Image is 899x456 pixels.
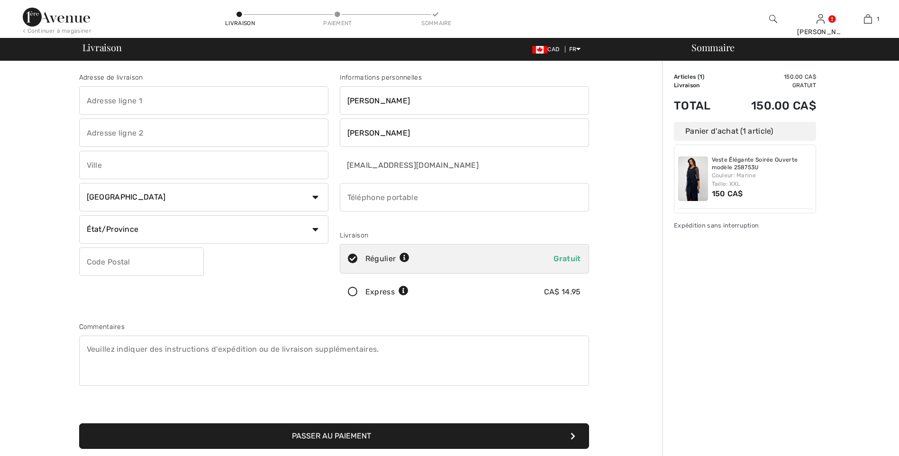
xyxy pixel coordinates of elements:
input: Adresse ligne 1 [79,86,328,115]
div: Livraison [340,230,589,240]
div: Express [365,286,409,298]
td: Livraison [674,81,725,90]
img: Canadian Dollar [532,46,547,54]
div: Expédition sans interruption [674,221,816,230]
td: 150.00 CA$ [725,90,816,122]
div: Sommaire [421,19,450,27]
span: 150 CA$ [712,189,743,198]
input: Téléphone portable [340,183,589,211]
span: Livraison [82,43,122,52]
button: Passer au paiement [79,423,589,449]
img: recherche [769,13,777,25]
td: Articles ( ) [674,73,725,81]
span: Gratuit [554,254,581,263]
img: Mes infos [817,13,825,25]
div: CA$ 14.95 [544,286,581,298]
a: Veste Élégante Soirée Ouverte modèle 258753U [712,156,812,171]
span: 1 [877,15,879,23]
img: Veste Élégante Soirée Ouverte modèle 258753U [678,156,708,201]
img: 1ère Avenue [23,8,90,27]
span: 1 [699,73,702,80]
td: 150.00 CA$ [725,73,816,81]
input: Adresse ligne 2 [79,119,328,147]
div: Couleur: Marine Taille: XXL [712,171,812,188]
span: FR [569,46,581,53]
input: Code Postal [79,247,204,276]
td: Total [674,90,725,122]
div: < Continuer à magasiner [23,27,91,35]
span: CAD [532,46,563,53]
input: Nom de famille [340,119,589,147]
div: [PERSON_NAME] [797,27,844,37]
input: Ville [79,151,328,179]
div: Panier d'achat (1 article) [674,122,816,141]
div: Sommaire [680,43,893,52]
img: Mon panier [864,13,872,25]
div: Informations personnelles [340,73,589,82]
div: Livraison [225,19,254,27]
input: Prénom [340,86,589,115]
input: Courriel [340,151,527,179]
td: Gratuit [725,81,816,90]
a: 1 [845,13,891,25]
div: Paiement [323,19,352,27]
div: Régulier [365,253,410,264]
div: Commentaires [79,322,589,332]
a: Se connecter [817,14,825,23]
div: Adresse de livraison [79,73,328,82]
